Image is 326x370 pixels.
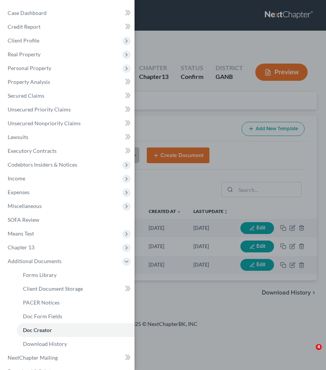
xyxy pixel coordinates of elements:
[8,10,47,16] span: Case Dashboard
[8,147,57,154] span: Executory Contracts
[2,144,135,158] a: Executory Contracts
[8,203,42,209] span: Miscellaneous
[23,341,67,347] span: Download History
[8,106,71,113] span: Unsecured Priority Claims
[17,268,135,282] a: Forms Library
[8,216,39,223] span: SOFA Review
[2,116,135,130] a: Unsecured Nonpriority Claims
[23,327,52,333] span: Doc Creator
[8,65,51,71] span: Personal Property
[23,299,60,306] span: PACER Notices
[8,161,77,168] span: Codebtors Insiders & Notices
[8,37,39,44] span: Client Profile
[8,244,34,250] span: Chapter 13
[8,258,62,264] span: Additional Documents
[2,6,135,20] a: Case Dashboard
[2,213,135,227] a: SOFA Review
[17,282,135,296] a: Client Document Storage
[23,313,62,319] span: Doc Form Fields
[23,272,57,278] span: Forms Library
[8,175,25,182] span: Income
[8,189,29,195] span: Expenses
[300,344,318,362] iframe: Intercom live chat
[17,296,135,309] a: PACER Notices
[2,75,135,89] a: Property Analysis
[8,134,28,140] span: Lawsuits
[8,51,41,57] span: Real Property
[2,89,135,103] a: Secured Claims
[2,130,135,144] a: Lawsuits
[23,285,83,292] span: Client Document Storage
[8,79,50,85] span: Property Analysis
[2,103,135,116] a: Unsecured Priority Claims
[8,230,34,237] span: Means Test
[8,354,58,361] span: NextChapter Mailing
[2,20,135,34] a: Credit Report
[8,120,81,126] span: Unsecured Nonpriority Claims
[8,92,44,99] span: Secured Claims
[17,337,135,351] a: Download History
[17,323,135,337] a: Doc Creator
[8,23,41,30] span: Credit Report
[2,351,135,365] a: NextChapter Mailing
[17,309,135,323] a: Doc Form Fields
[316,344,322,350] span: 4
